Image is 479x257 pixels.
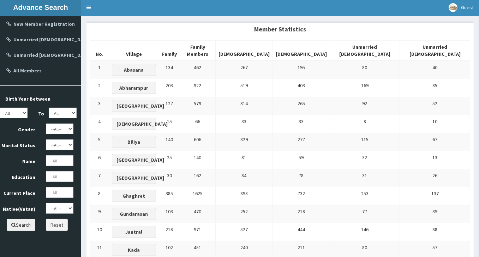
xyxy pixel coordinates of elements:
[400,115,470,133] td: 10
[7,219,35,231] button: Search
[273,133,330,151] td: 277
[180,115,216,133] td: 66
[90,115,109,133] td: 4
[215,205,273,223] td: 252
[112,64,156,76] button: Abasana
[400,187,470,205] td: 137
[159,169,180,187] td: 30
[13,4,68,11] b: Advance Search
[400,223,470,241] td: 88
[273,151,330,169] td: 59
[159,187,180,205] td: 385
[120,85,149,91] b: Abharampur
[215,61,273,79] td: 267
[128,139,140,145] b: Biliya
[215,79,273,97] td: 519
[273,41,330,61] th: [DEMOGRAPHIC_DATA]
[159,61,180,79] td: 134
[254,25,306,33] b: Member Statistics
[90,151,109,169] td: 6
[116,103,164,109] b: [GEOGRAPHIC_DATA]
[46,219,68,231] button: Reset
[330,205,400,223] td: 77
[400,61,470,79] td: 40
[273,187,330,205] td: 732
[46,187,73,198] input: --All--
[330,97,400,115] td: 92
[215,97,273,115] td: 314
[159,115,180,133] td: 15
[116,175,164,181] b: [GEOGRAPHIC_DATA]
[273,223,330,241] td: 444
[180,169,216,187] td: 162
[112,136,156,148] button: Biliya
[400,205,470,223] td: 39
[159,205,180,223] td: 103
[273,169,330,187] td: 78
[123,193,145,199] b: Ghaghret
[112,82,156,94] button: Abharampur
[112,100,156,112] button: [GEOGRAPHIC_DATA]
[215,41,273,61] th: [DEMOGRAPHIC_DATA]
[112,118,156,130] button: [DEMOGRAPHIC_DATA]
[400,97,470,115] td: 52
[330,187,400,205] td: 253
[13,36,116,43] b: Unmarried [DEMOGRAPHIC_DATA] Candidate
[180,151,216,169] td: 140
[128,247,140,253] b: Kada
[159,97,180,115] td: 127
[330,151,400,169] td: 32
[400,151,470,169] td: 13
[159,151,180,169] td: 25
[215,133,273,151] td: 329
[159,41,180,61] th: Family
[400,133,470,151] td: 67
[180,41,216,61] th: Family Members
[13,52,116,58] b: Unmarried [DEMOGRAPHIC_DATA] Candidate
[180,205,216,223] td: 470
[90,169,109,187] td: 7
[400,169,470,187] td: 26
[90,97,109,115] td: 3
[273,115,330,133] td: 33
[33,108,43,117] label: To
[330,41,400,61] th: Unmarried [DEMOGRAPHIC_DATA]
[180,97,216,115] td: 579
[330,115,400,133] td: 8
[330,61,400,79] td: 80
[90,133,109,151] td: 5
[112,208,156,220] button: Gundarasan
[273,79,330,97] td: 403
[273,97,330,115] td: 265
[400,41,470,61] th: Unmarried [DEMOGRAPHIC_DATA]
[330,133,400,151] td: 115
[90,61,109,79] td: 1
[46,171,73,182] input: --All--
[112,154,156,166] button: [GEOGRAPHIC_DATA]
[180,133,216,151] td: 606
[90,205,109,223] td: 9
[215,187,273,205] td: 893
[461,4,474,11] span: Guest
[330,223,400,241] td: 146
[90,223,109,241] td: 10
[159,133,180,151] td: 140
[13,21,75,27] b: New Member Registration
[400,79,470,97] td: 85
[116,157,164,163] b: [GEOGRAPHIC_DATA]
[13,67,42,74] b: All Members
[159,223,180,241] td: 218
[180,79,216,97] td: 922
[330,79,400,97] td: 169
[126,229,143,235] b: Jantral
[112,244,156,256] button: Kada
[90,187,109,205] td: 8
[112,172,156,184] button: [GEOGRAPHIC_DATA]
[159,79,180,97] td: 203
[109,41,159,61] th: Village
[215,151,273,169] td: 81
[215,223,273,241] td: 527
[112,226,156,238] button: Jantral
[180,223,216,241] td: 971
[215,115,273,133] td: 33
